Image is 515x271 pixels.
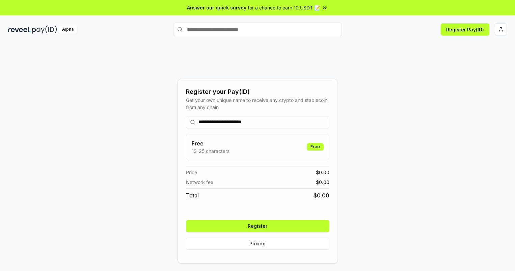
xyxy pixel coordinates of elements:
[316,169,329,176] span: $ 0.00
[32,25,57,34] img: pay_id
[186,97,329,111] div: Get your own unique name to receive any crypto and stablecoin, from any chain
[314,191,329,199] span: $ 0.00
[192,139,229,147] h3: Free
[187,4,246,11] span: Answer our quick survey
[8,25,31,34] img: reveel_dark
[186,87,329,97] div: Register your Pay(ID)
[441,23,489,35] button: Register Pay(ID)
[307,143,324,151] div: Free
[248,4,320,11] span: for a chance to earn 10 USDT 📝
[186,220,329,232] button: Register
[192,147,229,155] p: 13-25 characters
[186,179,213,186] span: Network fee
[316,179,329,186] span: $ 0.00
[58,25,77,34] div: Alpha
[186,238,329,250] button: Pricing
[186,191,199,199] span: Total
[186,169,197,176] span: Price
